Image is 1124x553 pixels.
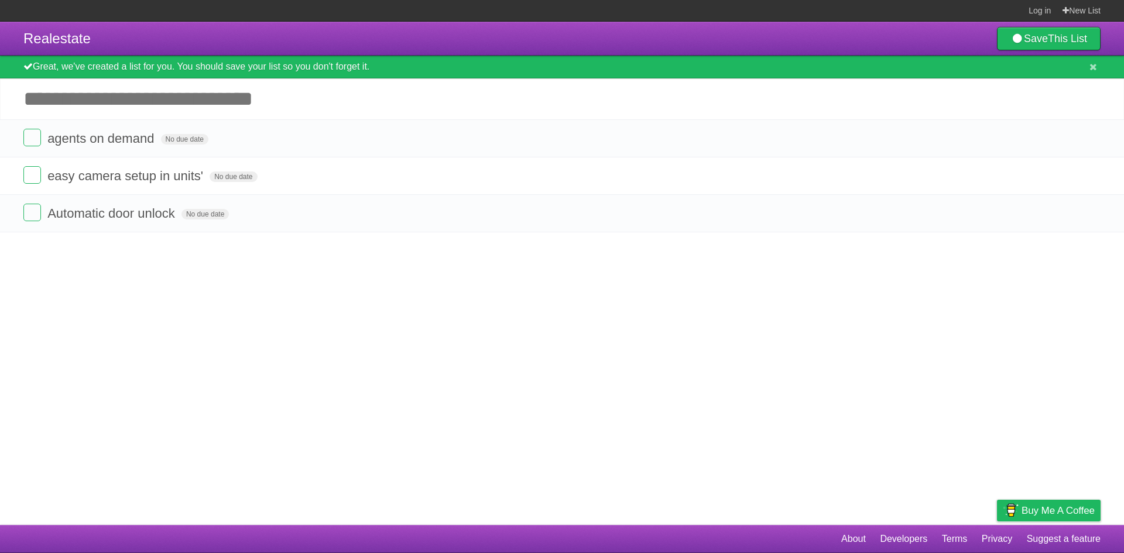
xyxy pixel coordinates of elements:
[23,129,41,146] label: Done
[47,131,157,146] span: agents on demand
[1048,33,1087,44] b: This List
[23,166,41,184] label: Done
[841,528,866,550] a: About
[942,528,968,550] a: Terms
[210,171,257,182] span: No due date
[997,500,1101,521] a: Buy me a coffee
[181,209,229,219] span: No due date
[161,134,208,145] span: No due date
[23,204,41,221] label: Done
[1027,528,1101,550] a: Suggest a feature
[1022,500,1095,521] span: Buy me a coffee
[982,528,1012,550] a: Privacy
[997,27,1101,50] a: SaveThis List
[47,206,178,221] span: Automatic door unlock
[47,169,206,183] span: easy camera setup in units'
[1003,500,1019,520] img: Buy me a coffee
[23,30,91,46] span: Realestate
[880,528,927,550] a: Developers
